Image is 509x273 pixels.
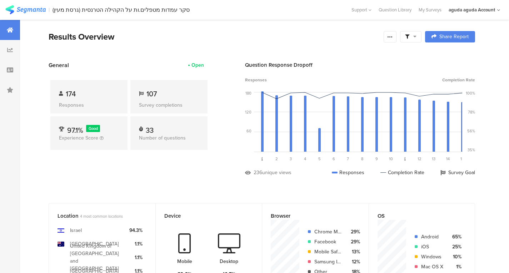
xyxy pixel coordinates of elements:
[139,101,199,109] div: Survey completions
[129,254,143,261] div: 1.1%
[245,90,251,96] div: 180
[89,126,98,131] span: Good
[164,212,242,220] div: Device
[348,238,360,246] div: 29%
[348,248,360,256] div: 13%
[421,263,443,271] div: Mac OS X
[146,89,157,99] span: 107
[348,228,360,236] div: 29%
[70,227,82,234] div: Israel
[415,6,445,13] a: My Surveys
[466,90,475,96] div: 100%
[70,240,119,248] div: [GEOGRAPHIC_DATA]
[347,156,349,162] span: 7
[449,6,495,13] div: aguda aguda Account
[67,125,83,136] span: 97.1%
[314,238,342,246] div: Facebook
[421,233,443,241] div: Android
[58,212,135,220] div: Location
[439,34,469,39] span: Share Report
[361,156,363,162] span: 8
[468,147,475,153] div: 35%
[467,128,475,134] div: 56%
[378,212,455,220] div: OS
[129,227,143,234] div: 94.3%
[49,30,380,43] div: Results Overview
[375,156,378,162] span: 9
[314,228,342,236] div: Chrome Mobile
[314,248,342,256] div: Mobile Safari
[220,258,238,265] div: Desktop
[332,169,364,176] div: Responses
[245,77,267,83] span: Responses
[191,61,204,69] div: Open
[254,169,262,176] div: 236
[333,156,335,162] span: 6
[245,61,475,69] div: Question Response Dropoff
[290,156,292,162] span: 3
[468,109,475,115] div: 78%
[49,6,50,14] div: |
[421,253,443,261] div: Windows
[389,156,393,162] span: 10
[449,263,461,271] div: 1%
[440,169,475,176] div: Survey Goal
[146,125,154,132] div: 33
[271,212,348,220] div: Browser
[53,6,190,13] div: סקר עמדות מטפלים.ות על הקהילה הטרנסית (גרסת מעין)
[375,6,415,13] a: Question Library
[49,61,69,69] span: General
[59,134,98,142] span: Experience Score
[442,77,475,83] span: Completion Rate
[380,169,424,176] div: Completion Rate
[262,169,291,176] div: unique views
[449,253,461,261] div: 10%
[80,213,123,219] span: 4 most common locations
[351,4,371,15] div: Support
[314,258,342,266] div: Samsung Internet
[418,156,421,162] span: 12
[5,5,46,14] img: segmanta logo
[304,156,306,162] span: 4
[446,156,450,162] span: 14
[275,156,278,162] span: 2
[318,156,321,162] span: 5
[177,258,192,265] div: Mobile
[421,243,443,251] div: iOS
[66,89,76,99] span: 174
[449,243,461,251] div: 25%
[432,156,435,162] span: 13
[129,240,143,248] div: 1.1%
[70,242,124,272] div: United Kingdom of [GEOGRAPHIC_DATA] and [GEOGRAPHIC_DATA]
[449,233,461,241] div: 65%
[460,156,464,162] span: 15
[245,109,251,115] div: 120
[139,134,186,142] span: Number of questions
[348,258,360,266] div: 12%
[246,128,251,134] div: 60
[59,101,119,109] div: Responses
